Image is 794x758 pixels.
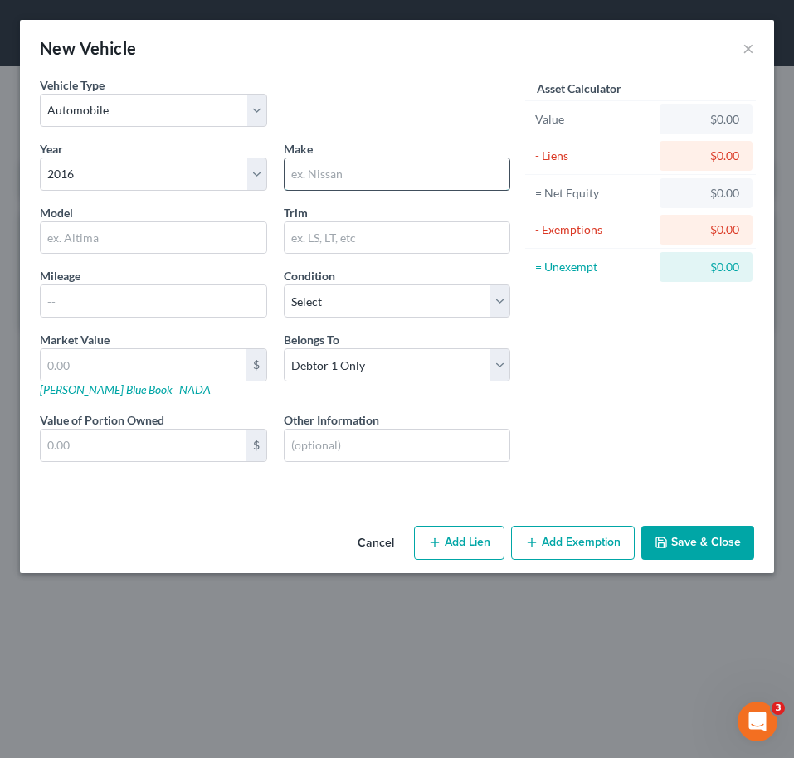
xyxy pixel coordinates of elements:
input: (optional) [285,430,510,461]
input: ex. Nissan [285,158,510,190]
button: Save & Close [641,526,754,561]
button: Add Exemption [511,526,635,561]
label: Model [40,204,73,221]
span: Belongs To [284,333,339,347]
label: Market Value [40,331,110,348]
div: $ [246,430,266,461]
div: $ [246,349,266,381]
button: Add Lien [414,526,504,561]
iframe: Intercom live chat [738,702,777,741]
div: = Unexempt [535,259,652,275]
label: Year [40,140,63,158]
input: -- [41,285,266,317]
div: New Vehicle [40,36,136,60]
input: ex. LS, LT, etc [285,222,510,254]
span: 3 [772,702,785,715]
div: $0.00 [673,111,739,128]
div: $0.00 [673,221,739,238]
div: = Net Equity [535,185,652,202]
button: Cancel [344,527,407,561]
div: $0.00 [673,185,739,202]
label: Trim [284,204,308,221]
div: Value [535,111,652,128]
a: [PERSON_NAME] Blue Book [40,382,173,396]
div: - Exemptions [535,221,652,238]
label: Condition [284,267,335,284]
input: 0.00 [41,349,246,381]
span: Make [284,142,313,156]
button: × [743,38,754,58]
a: NADA [179,382,211,396]
label: Mileage [40,267,80,284]
input: ex. Altima [41,222,266,254]
div: - Liens [535,148,652,164]
div: $0.00 [673,259,739,275]
label: Asset Calculator [537,80,621,97]
div: $0.00 [673,148,739,164]
label: Other Information [284,411,379,429]
label: Value of Portion Owned [40,411,164,429]
input: 0.00 [41,430,246,461]
label: Vehicle Type [40,76,105,94]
